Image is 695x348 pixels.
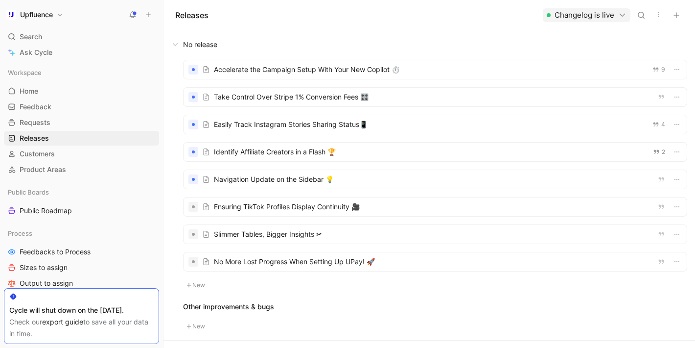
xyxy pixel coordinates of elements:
[4,226,159,241] div: Process
[20,118,50,127] span: Requests
[20,278,73,288] span: Output to assign
[9,304,154,316] div: Cycle will shut down on the [DATE].
[20,133,49,143] span: Releases
[4,65,159,80] div: Workspace
[20,47,52,58] span: Ask Cycle
[6,10,16,20] img: Upfluence
[183,321,208,332] button: New
[42,318,83,326] a: export guide
[20,31,42,43] span: Search
[661,122,665,127] span: 4
[4,185,159,199] div: Public Boards
[8,68,42,77] span: Workspace
[20,263,68,273] span: Sizes to assign
[8,228,32,238] span: Process
[4,276,159,291] a: Output to assign
[4,115,159,130] a: Requests
[20,165,66,174] span: Product Areas
[183,301,687,313] div: Other improvements & bugs
[4,147,159,161] a: Customers
[183,279,208,291] button: New
[20,247,91,257] span: Feedbacks to Process
[650,64,667,75] button: 9
[20,149,55,159] span: Customers
[4,45,159,60] a: Ask Cycle
[8,187,49,197] span: Public Boards
[4,185,159,218] div: Public BoardsPublic Roadmap
[543,8,630,22] button: Changelog is live
[4,99,159,114] a: Feedback
[4,245,159,259] a: Feedbacks to Process
[650,119,667,130] button: 4
[4,8,66,22] button: UpfluenceUpfluence
[662,149,665,155] span: 2
[4,226,159,306] div: ProcessFeedbacks to ProcessSizes to assignOutput to assignBusiness Focus to assign
[9,316,154,340] div: Check our to save all your data in time.
[4,162,159,177] a: Product Areas
[4,260,159,275] a: Sizes to assign
[175,9,208,21] h1: Releases
[20,86,38,96] span: Home
[4,131,159,146] a: Releases
[4,84,159,99] a: Home
[20,10,53,19] h1: Upfluence
[4,29,159,44] div: Search
[651,147,667,157] button: 2
[4,203,159,218] a: Public Roadmap
[661,67,665,73] span: 9
[20,102,51,112] span: Feedback
[20,206,72,216] span: Public Roadmap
